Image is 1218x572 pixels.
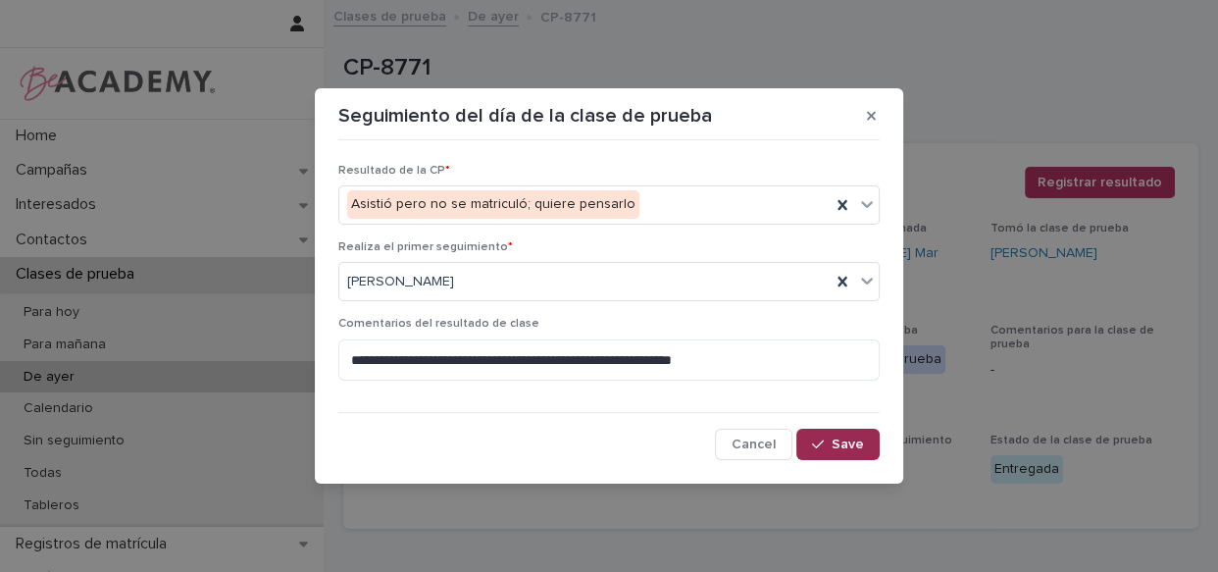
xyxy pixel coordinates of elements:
button: Cancel [715,429,792,460]
span: Realiza el primer seguimiento [338,241,513,253]
span: Save [832,438,864,451]
p: Seguimiento del día de la clase de prueba [338,104,712,128]
div: Asistió pero no se matriculó; quiere pensarlo [347,190,639,219]
button: Save [796,429,880,460]
span: Resultado de la CP [338,165,450,177]
span: Comentarios del resultado de clase [338,318,539,330]
span: [PERSON_NAME] [347,272,454,292]
span: Cancel [732,438,776,451]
